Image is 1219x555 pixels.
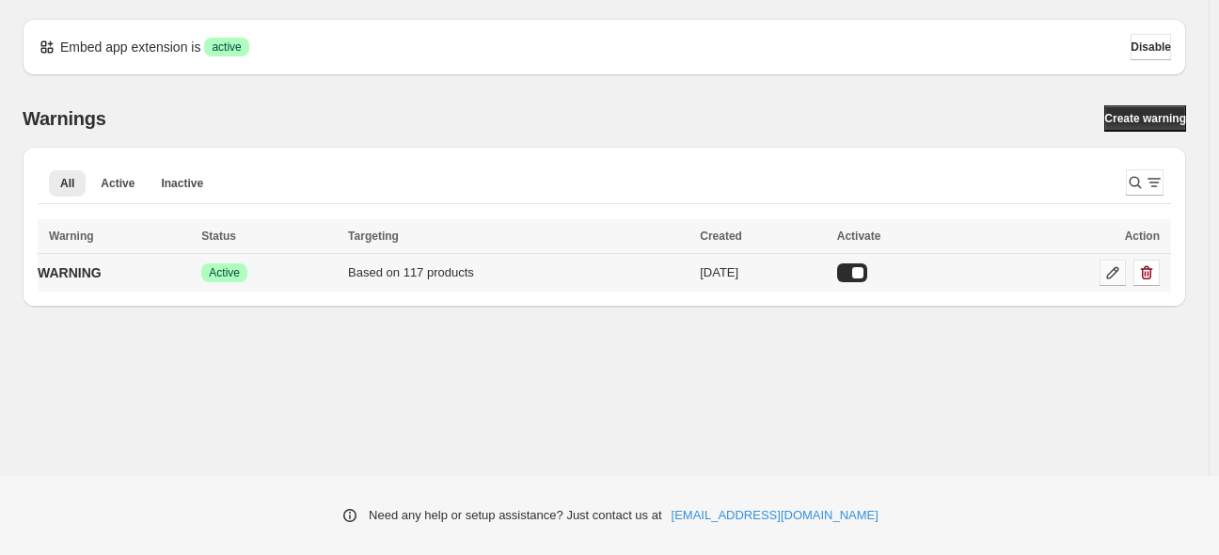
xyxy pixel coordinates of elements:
span: Disable [1131,40,1171,55]
span: All [60,176,74,191]
button: Disable [1131,34,1171,60]
span: Create warning [1104,111,1186,126]
span: Warning [49,230,94,243]
h2: Warnings [23,107,106,130]
p: WARNING [38,263,102,282]
span: Targeting [348,230,399,243]
p: Embed app extension is [60,38,200,56]
span: Created [700,230,742,243]
span: Inactive [161,176,203,191]
span: Active [209,265,240,280]
a: WARNING [38,258,102,288]
span: Action [1125,230,1160,243]
a: Create warning [1104,105,1186,132]
div: Based on 117 products [348,263,689,282]
span: Status [201,230,236,243]
span: Active [101,176,135,191]
span: Activate [837,230,881,243]
a: [EMAIL_ADDRESS][DOMAIN_NAME] [672,506,879,525]
span: active [212,40,241,55]
button: Search and filter results [1126,169,1164,196]
div: [DATE] [700,263,826,282]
